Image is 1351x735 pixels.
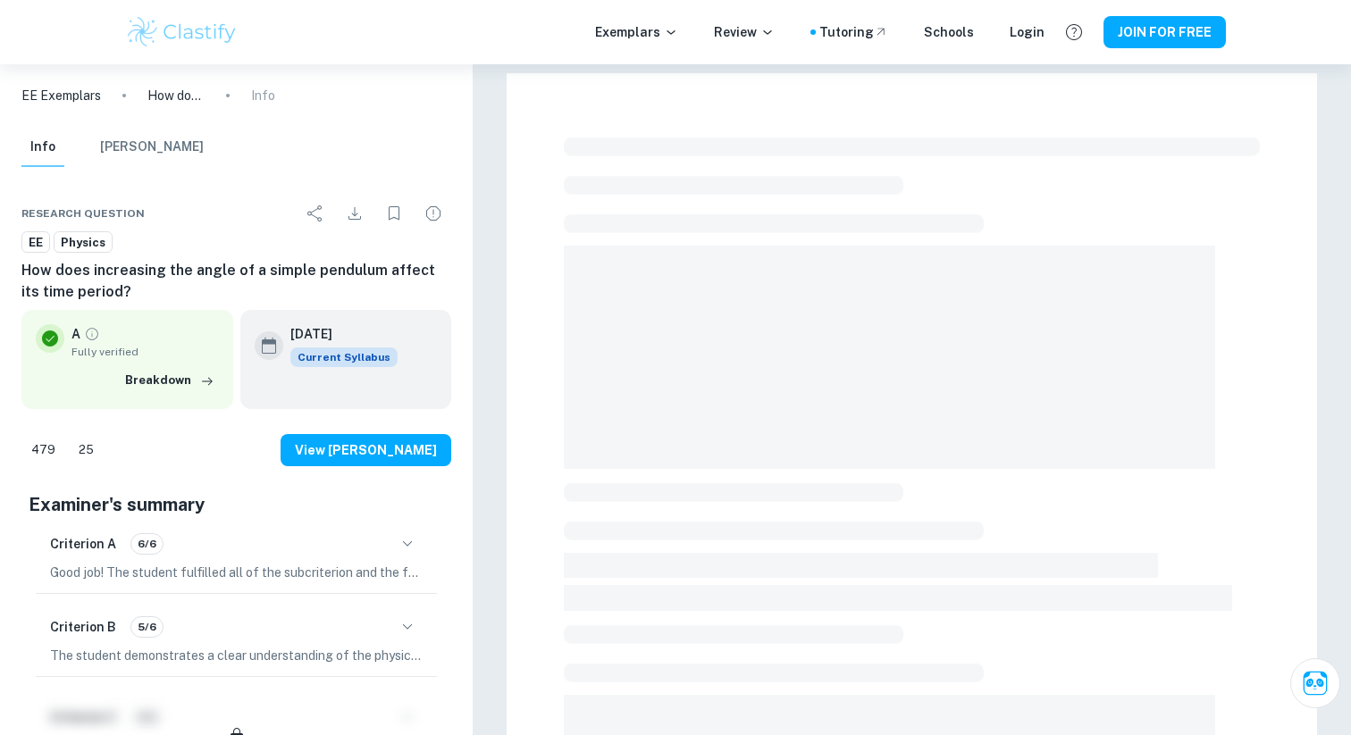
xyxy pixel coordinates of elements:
[147,86,205,105] p: How does increasing the angle of a simple pendulum affect its time period?
[22,234,49,252] span: EE
[1010,22,1045,42] a: Login
[131,536,163,552] span: 6/6
[337,196,373,231] div: Download
[1059,17,1089,47] button: Help and Feedback
[21,128,64,167] button: Info
[21,260,451,303] h6: How does increasing the angle of a simple pendulum affect its time period?
[69,436,104,464] div: Dislike
[71,344,219,360] span: Fully verified
[50,534,116,554] h6: Criterion A
[69,441,104,459] span: 25
[415,196,451,231] div: Report issue
[131,619,163,635] span: 5/6
[21,436,65,464] div: Like
[21,86,101,105] a: EE Exemplars
[1103,16,1226,48] button: JOIN FOR FREE
[50,646,423,665] p: The student demonstrates a clear understanding of the physics focused on in the essay, providing ...
[1290,658,1340,708] button: Ask Clai
[595,22,678,42] p: Exemplars
[21,441,65,459] span: 479
[21,205,145,221] span: Research question
[71,324,80,344] p: A
[298,196,333,231] div: Share
[290,347,398,367] div: This exemplar is based on the current syllabus. Feel free to refer to it for inspiration/ideas wh...
[121,367,219,394] button: Breakdown
[290,324,383,344] h6: [DATE]
[21,231,50,254] a: EE
[50,563,423,582] p: Good job! The student fulfilled all of the subcriterion and the full points can be awarded for cr...
[125,14,239,50] img: Clastify logo
[714,22,775,42] p: Review
[376,196,412,231] div: Bookmark
[290,347,398,367] span: Current Syllabus
[50,617,116,637] h6: Criterion B
[29,491,444,518] h5: Examiner's summary
[84,326,100,342] a: Grade fully verified
[924,22,974,42] a: Schools
[54,231,113,254] a: Physics
[819,22,888,42] a: Tutoring
[251,86,275,105] p: Info
[55,234,112,252] span: Physics
[100,128,204,167] button: [PERSON_NAME]
[281,434,451,466] button: View [PERSON_NAME]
